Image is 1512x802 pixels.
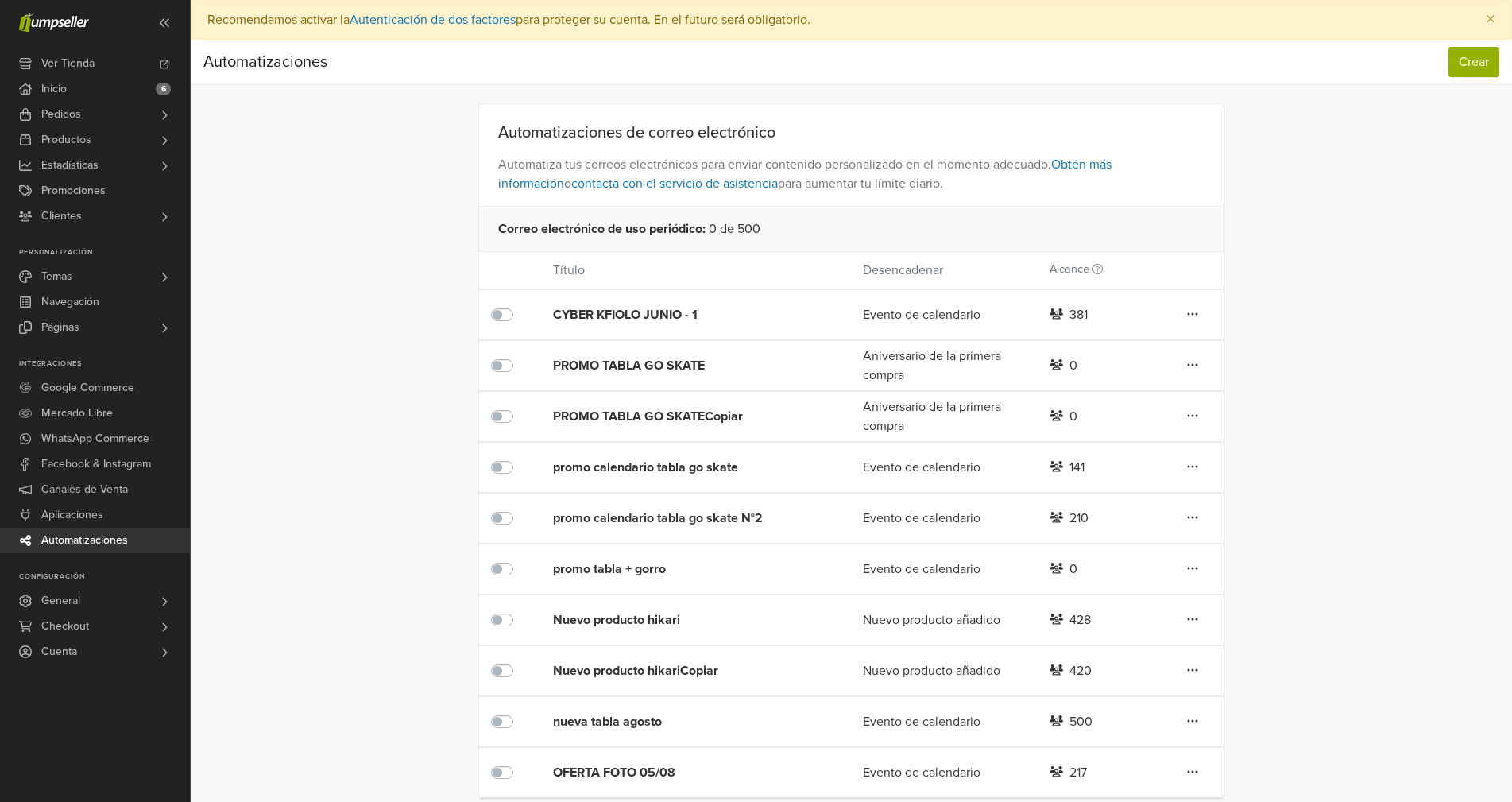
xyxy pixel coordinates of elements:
[350,12,516,28] a: Autenticación de dos factores
[41,477,128,502] span: Canales de Venta
[851,661,1037,680] div: Nuevo producto añadido
[1470,1,1511,39] button: Close
[41,178,106,203] span: Promociones
[1069,509,1089,528] div: 210
[571,176,778,192] a: contacta con el servicio de asistencia
[541,261,851,280] div: Título
[41,502,103,528] span: Aplicaciones
[851,610,1037,630] div: Nuevo producto añadido
[1069,661,1092,680] div: 420
[553,610,801,630] div: Nuevo producto hikari
[41,614,89,639] span: Checkout
[41,375,134,401] span: Google Commerce
[553,509,801,528] div: promo calendario tabla go skate N°2
[553,407,801,426] div: PROMO TABLA GO SKATECopiar
[19,359,190,369] p: Integraciones
[479,206,1224,251] div: 0 de 500
[851,560,1037,579] div: Evento de calendario
[41,203,82,229] span: Clientes
[156,83,171,95] span: 6
[851,347,1037,385] div: Aniversario de la primera compra
[41,289,99,315] span: Navegación
[1448,47,1499,77] button: Crear
[41,426,149,451] span: WhatsApp Commerce
[479,142,1224,206] span: Automatiza tus correos electrónicos para enviar contenido personalizado en el momento adecuado. o...
[553,712,801,731] div: nueva tabla agosto
[553,458,801,477] div: promo calendario tabla go skate
[41,315,79,340] span: Páginas
[851,458,1037,477] div: Evento de calendario
[41,51,95,76] span: Ver Tienda
[41,588,80,614] span: General
[851,763,1037,782] div: Evento de calendario
[19,248,190,258] p: Personalización
[1486,8,1495,31] span: ×
[19,572,190,582] p: Configuración
[1069,763,1087,782] div: 217
[851,397,1037,436] div: Aniversario de la primera compra
[203,46,327,78] div: Automatizaciones
[851,509,1037,528] div: Evento de calendario
[1069,356,1077,375] div: 0
[41,153,99,178] span: Estadísticas
[553,305,801,324] div: CYBER KFIOLO JUNIO - 1
[851,712,1037,731] div: Evento de calendario
[553,763,801,782] div: OFERTA FOTO 05/08
[479,123,1224,142] div: Automatizaciones de correo electrónico
[1069,610,1091,630] div: 428
[41,639,77,664] span: Cuenta
[41,451,151,477] span: Facebook & Instagram
[41,401,113,426] span: Mercado Libre
[1069,458,1085,477] div: 141
[553,560,801,579] div: promo tabla + gorro
[41,102,81,127] span: Pedidos
[851,261,1037,280] div: Desencadenar
[1050,261,1103,278] label: Alcance
[41,264,72,289] span: Temas
[553,661,801,680] div: Nuevo producto hikariCopiar
[1069,712,1092,731] div: 500
[1069,305,1088,324] div: 381
[41,127,91,153] span: Productos
[851,305,1037,324] div: Evento de calendario
[1069,407,1077,426] div: 0
[41,76,67,102] span: Inicio
[498,219,706,238] span: Correo electrónico de uso periódico :
[41,528,128,553] span: Automatizaciones
[1069,560,1077,579] div: 0
[553,356,801,375] div: PROMO TABLA GO SKATE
